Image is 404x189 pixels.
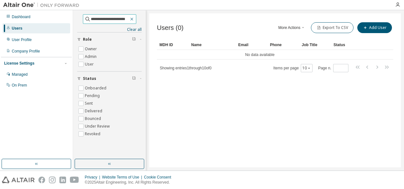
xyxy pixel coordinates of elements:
label: Admin [85,53,98,60]
div: Phone [270,40,297,50]
label: Delivered [85,107,104,115]
div: Privacy [85,175,102,180]
span: Page n. [318,64,348,72]
span: Role [83,37,92,42]
span: Status [83,76,96,81]
span: Items per page [273,64,313,72]
div: Name [191,40,233,50]
img: altair_logo.svg [2,177,35,183]
button: Status [77,72,142,86]
div: On Prem [12,83,27,88]
label: Onboarded [85,84,108,92]
label: Owner [85,45,98,53]
div: Website Terms of Use [102,175,144,180]
div: Job Title [302,40,328,50]
label: User [85,60,95,68]
span: Users (0) [157,24,184,31]
label: Bounced [85,115,102,122]
div: Company Profile [12,49,40,54]
p: © 2025 Altair Engineering, Inc. All Rights Reserved. [85,180,175,185]
label: Sent [85,100,94,107]
span: Showing entries 1 through 10 of 0 [160,66,212,70]
button: 10 [302,66,311,71]
button: Export To CSV [311,22,353,33]
img: facebook.svg [38,177,45,183]
button: Role [77,32,142,46]
div: Users [12,26,22,31]
button: More Actions [277,22,307,33]
img: youtube.svg [70,177,79,183]
label: Pending [85,92,101,100]
div: Status [333,40,360,50]
img: instagram.svg [49,177,56,183]
td: No data available [157,50,363,59]
div: User Profile [12,37,32,42]
button: Add User [357,22,392,33]
div: MDH ID [159,40,186,50]
span: Clear filter [132,76,136,81]
div: Email [238,40,265,50]
span: Clear filter [132,37,136,42]
div: Dashboard [12,14,30,19]
label: Under Review [85,122,111,130]
img: Altair One [3,2,83,8]
div: Cookie Consent [144,175,175,180]
img: linkedin.svg [59,177,66,183]
div: Managed [12,72,28,77]
label: Revoked [85,130,102,138]
div: License Settings [4,61,34,66]
a: Clear all [77,27,142,32]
